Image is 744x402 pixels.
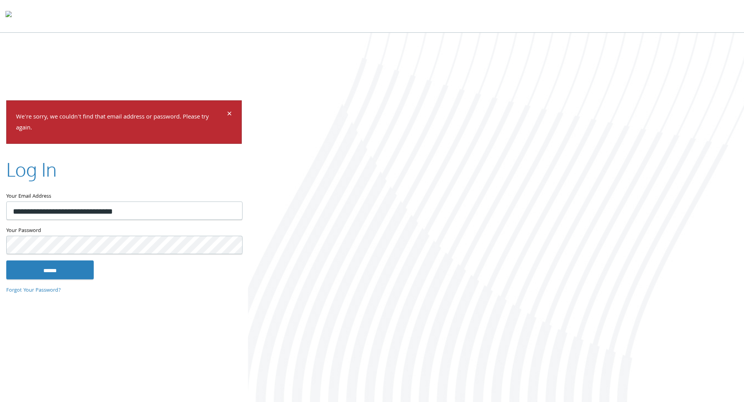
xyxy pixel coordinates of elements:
img: todyl-logo-dark.svg [5,8,12,24]
a: Forgot Your Password? [6,286,61,294]
label: Your Password [6,226,242,236]
p: We're sorry, we couldn't find that email address or password. Please try again. [16,112,226,134]
button: Dismiss alert [227,110,232,119]
span: × [227,107,232,122]
h2: Log In [6,156,57,182]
